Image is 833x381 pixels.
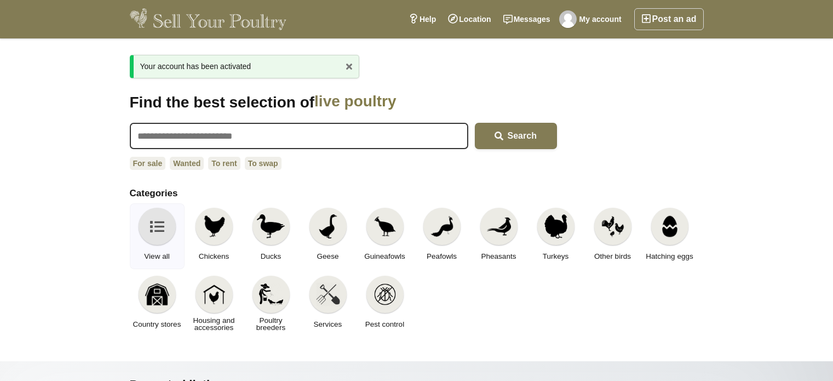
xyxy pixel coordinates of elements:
img: Other birds [601,214,625,238]
button: Search [475,123,557,149]
a: Services Services [301,271,355,337]
a: To swap [245,157,282,170]
img: Hatching eggs [658,214,682,238]
img: Chickens [202,214,226,238]
a: Poultry breeders Poultry breeders [244,271,298,337]
img: Geese [316,214,340,238]
span: live poultry [314,92,498,112]
span: Peafowls [427,253,457,260]
a: Help [403,8,442,30]
span: Turkeys [543,253,569,260]
span: Pest control [365,321,404,328]
span: Country stores [133,321,181,328]
span: Chickens [199,253,229,260]
a: To rent [208,157,240,170]
h1: Find the best selection of [130,92,557,112]
img: Pheasants [487,214,511,238]
span: Hatching eggs [646,253,693,260]
a: My account [556,8,628,30]
a: Post an ad [634,8,704,30]
img: Poultry breeders [259,282,283,306]
a: Country stores Country stores [130,271,185,337]
img: Gill Evans [559,10,577,28]
a: x [341,58,358,75]
img: Peafowls [430,214,454,238]
span: Poultry breeders [247,317,295,331]
a: View all [130,203,185,269]
span: Guineafowls [364,253,405,260]
a: Housing and accessories Housing and accessories [187,271,242,337]
img: Turkeys [544,214,568,238]
img: Housing and accessories [202,282,226,306]
img: Pest control [373,282,397,306]
span: Search [508,131,537,140]
a: Location [442,8,497,30]
a: Pest control Pest control [358,271,412,337]
span: Ducks [261,253,282,260]
a: Wanted [170,157,204,170]
span: Other birds [594,253,631,260]
span: Housing and accessories [190,317,238,331]
a: Geese Geese [301,203,355,269]
a: For sale [130,157,166,170]
a: Turkeys Turkeys [528,203,583,269]
img: Sell Your Poultry [130,8,287,30]
span: Pheasants [481,253,516,260]
img: Guineafowls [373,214,397,238]
div: Your account has been activated [130,55,359,78]
a: Ducks Ducks [244,203,298,269]
span: Geese [317,253,339,260]
span: View all [144,253,169,260]
a: Hatching eggs Hatching eggs [642,203,697,269]
a: Peafowls Peafowls [415,203,469,269]
span: Services [314,321,342,328]
h2: Categories [130,188,704,199]
a: Pheasants Pheasants [472,203,526,269]
a: Chickens Chickens [187,203,242,269]
img: Services [316,282,340,306]
img: Ducks [257,214,284,238]
a: Messages [497,8,556,30]
a: Guineafowls Guineafowls [358,203,412,269]
img: Country stores [145,282,169,306]
a: Other birds Other birds [585,203,640,269]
